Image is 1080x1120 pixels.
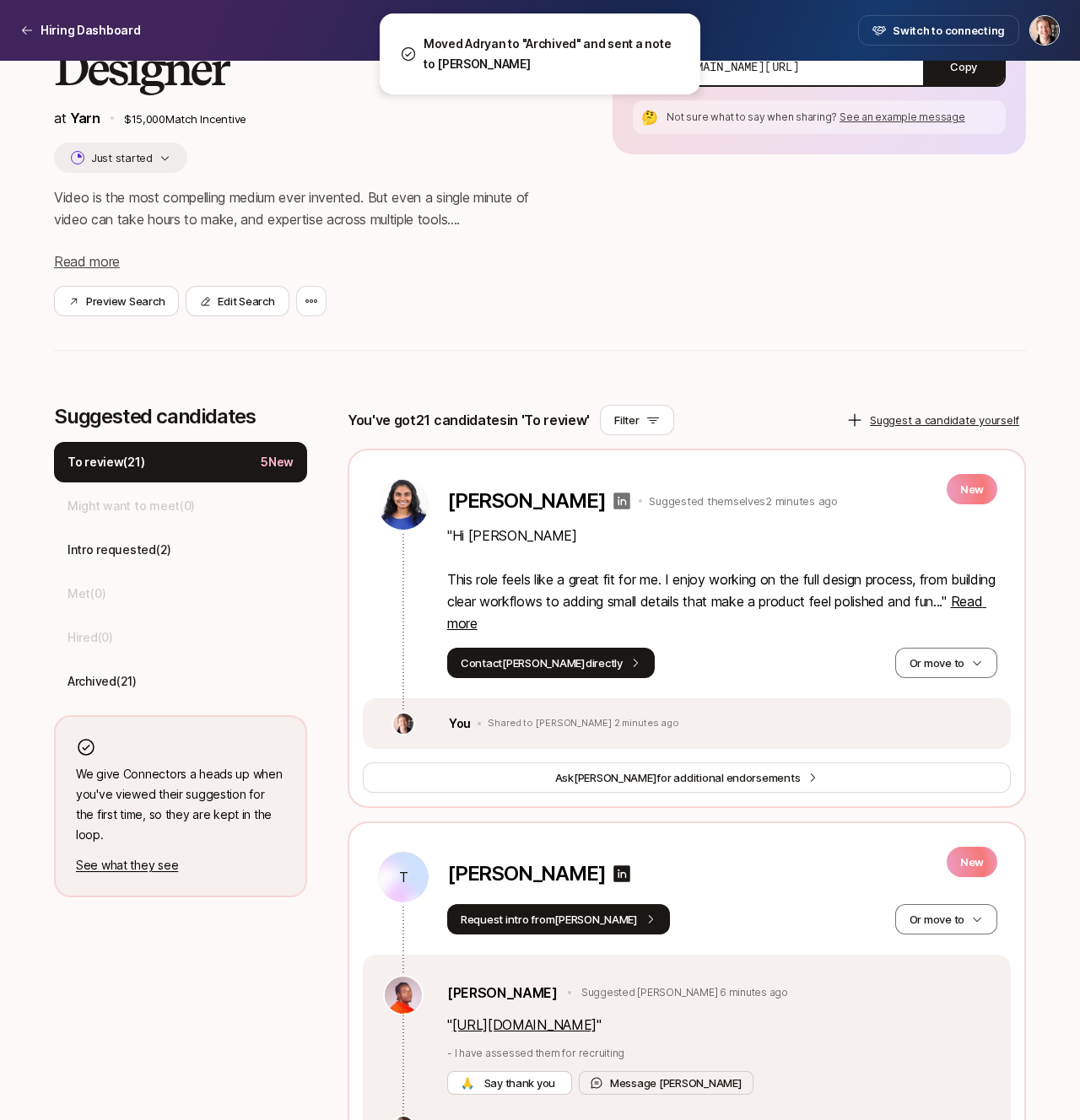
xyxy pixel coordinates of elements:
span: See an example message [840,110,965,123]
p: Moved Adryan to "Archived" and sent a note to [PERSON_NAME] [424,34,680,74]
button: Just started [54,143,187,173]
p: Intro requested ( 2 ) [67,540,171,560]
p: You've got 21 candidates in 'To review' [348,409,590,431]
p: " Hi [PERSON_NAME] This role feels like a great fit for me. I enjoy working on the full design pr... [447,525,997,634]
p: New [947,847,997,877]
p: Hiring Dashboard [40,20,141,40]
span: [DOMAIN_NAME][URL] [675,58,799,75]
button: Or move to [895,904,997,934]
img: 6bad68ed_8985_4575_8a0b_269375874048.jpg [378,479,429,530]
p: Video is the most compelling medium ever invented. But even a single minute of video can take hou... [54,186,559,230]
button: Contact[PERSON_NAME]directly [447,648,655,678]
p: T [399,867,408,887]
p: See what they see [76,855,285,875]
span: Switch to connecting [893,22,1005,39]
button: Filter [600,405,673,435]
button: Or move to [895,648,997,678]
p: Suggested [PERSON_NAME] 6 minutes ago [581,985,788,1000]
button: 🙏 Say thank you [447,1071,572,1095]
p: Hired ( 0 ) [67,627,113,648]
img: 51485a00_fd54_4cf9_856c_c539265443d0.jpg [385,977,422,1014]
button: Copy [923,48,1004,85]
span: Read more [54,253,120,270]
div: 🤔 [640,107,660,127]
p: Suggested candidates [54,405,307,428]
p: Archived ( 21 ) [67,671,137,692]
button: Preview Search [54,286,179,316]
p: - I have assessed them for recruiting [447,1046,991,1061]
span: [PERSON_NAME] [574,771,657,784]
p: New [947,474,997,504]
p: [PERSON_NAME] [447,489,605,513]
p: You [449,713,471,734]
button: Switch to connecting [858,15,1019,46]
p: Not sure what to say when sharing? [667,110,999,125]
span: Say thank you [481,1074,559,1091]
a: [URL][DOMAIN_NAME] [452,1016,597,1033]
a: [PERSON_NAME] [447,982,558,1004]
p: Shared to [PERSON_NAME] 2 minutes ago [488,718,679,730]
p: We give Connectors a heads up when you've viewed their suggestion for the first time, so they are... [76,764,285,845]
p: at [54,107,100,129]
a: Yarn [70,110,100,127]
button: Message [PERSON_NAME] [579,1071,753,1095]
button: Request intro from[PERSON_NAME] [447,904,670,934]
p: Suggest a candidate yourself [870,412,1019,428]
p: $15,000 Match Incentive [124,110,559,127]
button: Jasper Story [1029,15,1060,46]
span: 🙏 [461,1074,474,1091]
p: To review ( 21 ) [67,452,144,472]
p: 5 New [261,452,294,472]
p: " " [447,1014,991,1036]
p: Met ( 0 ) [67,584,105,604]
span: Ask for additional endorsements [555,769,801,786]
img: Jasper Story [1030,16,1059,45]
p: Suggested themselves 2 minutes ago [649,493,837,509]
img: 8cb3e434_9646_4a7a_9a3b_672daafcbcea.jpg [393,713,413,734]
p: [PERSON_NAME] [447,862,605,886]
button: Ask[PERSON_NAME]for additional endorsements [363,762,1011,793]
button: Edit Search [186,286,289,316]
p: Might want to meet ( 0 ) [67,496,195,516]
